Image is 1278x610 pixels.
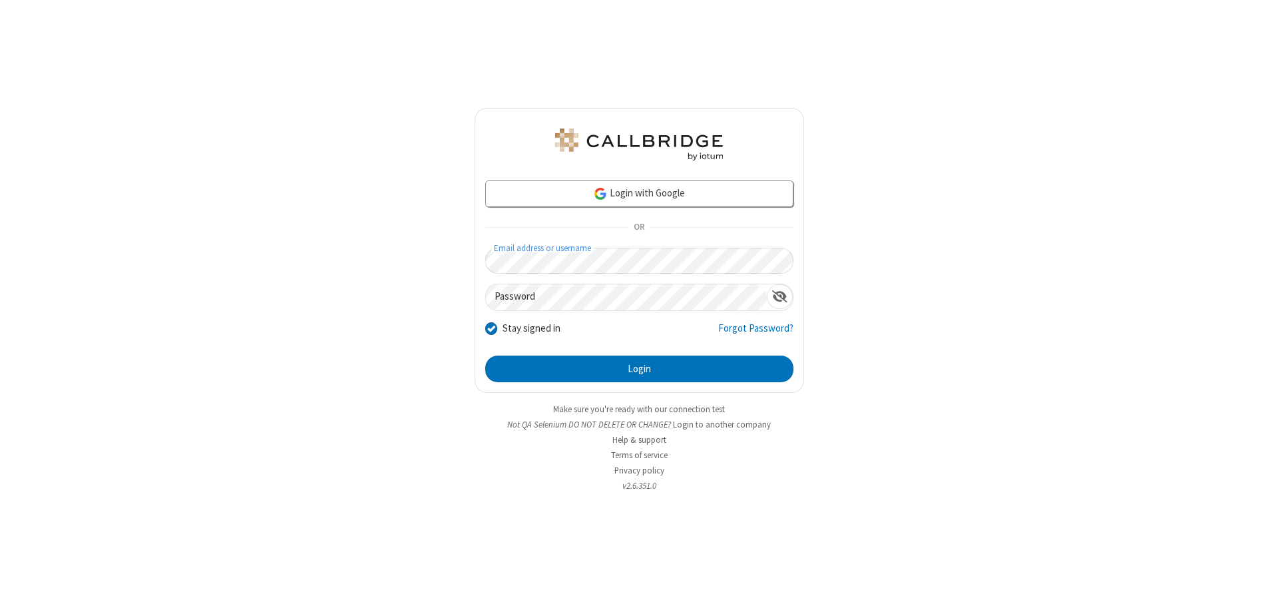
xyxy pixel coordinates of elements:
img: google-icon.png [593,186,608,201]
img: QA Selenium DO NOT DELETE OR CHANGE [552,129,726,160]
a: Make sure you're ready with our connection test [553,404,725,415]
a: Terms of service [611,450,668,461]
li: v2.6.351.0 [475,479,804,492]
a: Privacy policy [614,465,664,476]
input: Password [486,284,767,310]
a: Login with Google [485,180,793,207]
button: Login [485,356,793,382]
span: OR [628,218,650,237]
li: Not QA Selenium DO NOT DELETE OR CHANGE? [475,418,804,431]
a: Forgot Password? [718,321,793,346]
button: Login to another company [673,418,771,431]
div: Show password [767,284,793,309]
input: Email address or username [485,248,793,274]
a: Help & support [612,434,666,446]
label: Stay signed in [503,321,560,336]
